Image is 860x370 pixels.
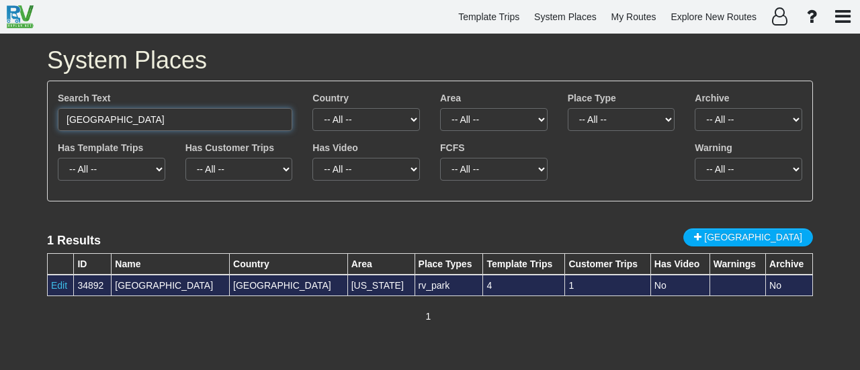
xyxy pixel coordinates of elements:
[528,4,603,30] a: System Places
[51,280,67,291] a: Edit
[611,11,656,22] span: My Routes
[230,275,348,296] td: [GEOGRAPHIC_DATA]
[312,91,349,105] label: Country
[769,280,781,291] span: No
[534,11,597,22] span: System Places
[312,141,357,154] label: Has Video
[47,46,207,74] span: System Places
[565,275,650,296] td: 1
[565,253,650,275] th: Customer Trips
[47,234,101,247] lable: 1 Results
[605,4,662,30] a: My Routes
[185,141,274,154] label: Has Customer Trips
[419,279,480,292] div: rv_park
[347,253,415,275] th: Area
[74,275,112,296] td: 34892
[415,253,483,275] th: Place Types
[230,253,348,275] th: Country
[650,253,709,275] th: Has Video
[654,280,666,291] span: No
[709,253,765,275] th: Warnings
[483,275,565,296] td: 4
[452,4,525,30] a: Template Trips
[58,91,110,105] label: Search Text
[664,4,763,30] a: Explore New Routes
[347,275,415,296] td: [US_STATE]
[58,141,143,154] label: Has Template Trips
[483,253,565,275] th: Template Trips
[704,232,802,242] span: [GEOGRAPHIC_DATA]
[568,91,616,105] label: Place Type
[458,11,519,22] span: Template Trips
[74,253,112,275] th: ID
[766,253,813,275] th: Archive
[695,141,732,154] label: Warning
[440,141,465,154] label: FCFS
[683,228,813,246] a: [GEOGRAPHIC_DATA]
[426,311,431,322] span: 1
[7,5,34,28] img: RvPlanetLogo.png
[115,279,226,292] div: [GEOGRAPHIC_DATA]
[671,11,757,22] span: Explore New Routes
[112,253,230,275] th: Name
[440,91,461,105] label: Area
[695,91,729,105] label: Archive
